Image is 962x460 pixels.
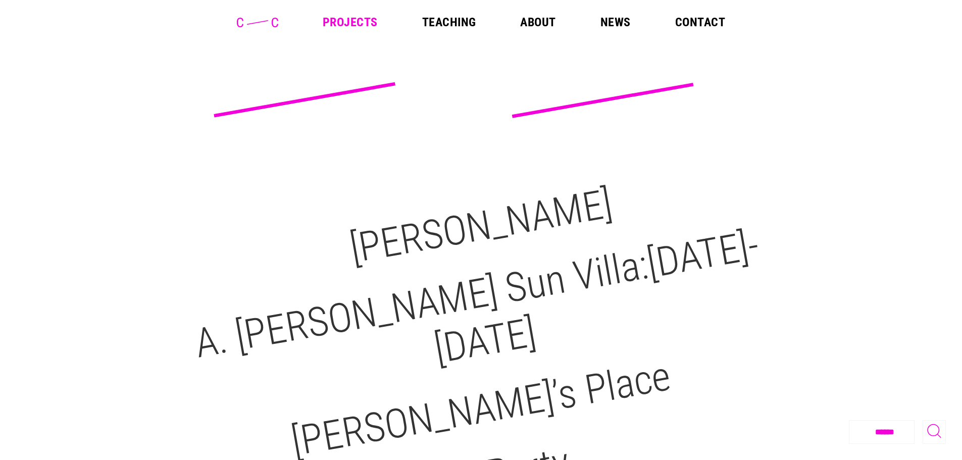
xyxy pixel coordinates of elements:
a: [PERSON_NAME] [346,180,616,273]
a: About [520,16,555,28]
a: Teaching [422,16,476,28]
a: News [600,16,631,28]
nav: Main Menu [323,16,725,28]
a: Projects [323,16,378,28]
a: A. [PERSON_NAME] Sun Villa:[DATE]-[DATE] [191,221,763,373]
button: Toggle Search [923,420,946,444]
a: Contact [675,16,725,28]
